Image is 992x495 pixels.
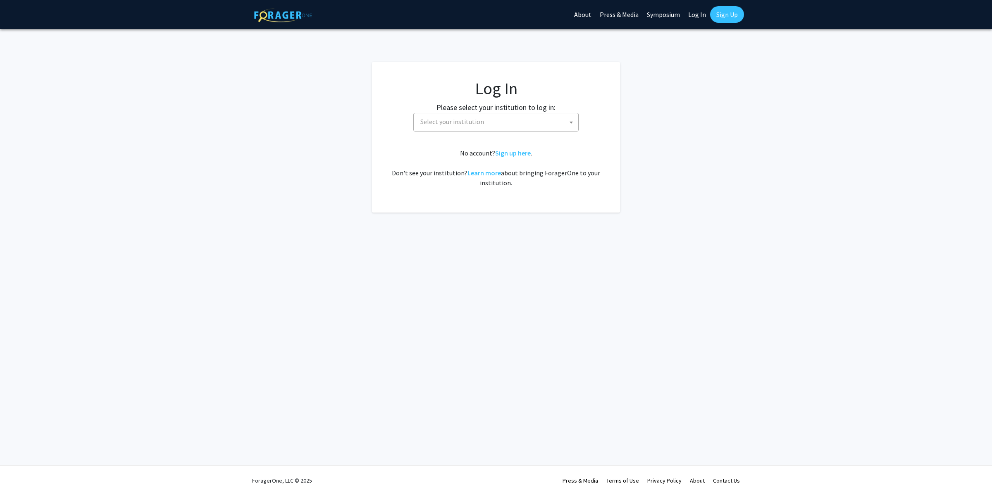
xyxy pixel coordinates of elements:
a: About [690,477,705,484]
iframe: Chat [957,458,986,489]
span: Select your institution [420,117,484,126]
h1: Log In [389,79,603,98]
span: Select your institution [413,113,579,132]
a: Sign up here [495,149,531,157]
div: ForagerOne, LLC © 2025 [252,466,312,495]
a: Press & Media [563,477,598,484]
label: Please select your institution to log in: [436,102,556,113]
span: Select your institution [417,113,578,130]
a: Learn more about bringing ForagerOne to your institution [467,169,501,177]
a: Privacy Policy [647,477,682,484]
a: Terms of Use [606,477,639,484]
a: Sign Up [710,6,744,23]
a: Contact Us [713,477,740,484]
div: No account? . Don't see your institution? about bringing ForagerOne to your institution. [389,148,603,188]
img: ForagerOne Logo [254,8,312,22]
